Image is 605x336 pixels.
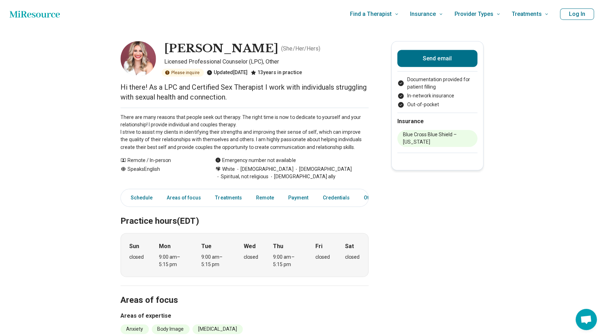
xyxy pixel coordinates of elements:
a: Remote [253,190,279,204]
strong: Sun [131,241,141,250]
li: Out-of-pocket [398,101,478,108]
li: Blue Cross Blue Shield – [US_STATE] [398,130,478,146]
div: Speaks English [122,165,202,180]
strong: Tue [202,241,213,250]
div: When does the program meet? [122,232,369,276]
div: closed [244,252,259,260]
span: Spiritual, not religious [216,172,269,180]
div: Remote / In-person [122,156,202,163]
h2: Practice hours (EDT) [122,198,369,227]
a: Credentials [319,190,355,204]
div: closed [346,252,360,260]
div: 13 years in practice [251,68,303,76]
strong: Wed [244,241,256,250]
p: ( She/Her/Hers ) [282,44,321,53]
strong: Thu [274,241,284,250]
div: closed [131,252,145,260]
strong: Fri [316,241,323,250]
span: [DEMOGRAPHIC_DATA] [236,165,294,172]
h2: Insurance [398,117,478,125]
li: Anxiety [122,323,150,333]
span: [DEMOGRAPHIC_DATA] ally [269,172,336,180]
button: Send email [398,50,478,67]
ul: Payment options [398,76,478,108]
div: closed [316,252,331,260]
p: Hi there! As a LPC and Certified Sex Therapist I work with individuals struggling with sexual hea... [122,82,369,102]
div: Please inquire [163,68,205,76]
a: Payment [285,190,314,204]
a: Treatments [212,190,247,204]
h1: [PERSON_NAME] [166,41,279,56]
a: Other [360,190,386,204]
h3: Areas of expertise [122,311,369,319]
li: Documentation provided for patient filling [398,76,478,90]
img: Sarah Watson, Licensed Professional Counselor (LPC) [122,41,157,76]
div: Emergency number not available [216,156,297,163]
div: Open chat [575,308,597,329]
a: Home page [11,7,61,21]
strong: Sat [346,241,355,250]
div: 9:00 am – 5:15 pm [202,252,230,267]
li: In-network insurance [398,92,478,99]
p: There are many reasons that people seek out therapy. The right time is now to dedicate to yoursel... [122,113,369,150]
a: Schedule [124,190,158,204]
div: 9:00 am – 5:15 pm [160,252,187,267]
span: Provider Types [455,9,493,19]
span: White [223,165,236,172]
button: Log In [560,8,594,20]
strong: Mon [160,241,172,250]
li: Body Image [153,323,191,333]
a: Areas of focus [164,190,207,204]
h2: Areas of focus [122,276,369,305]
li: [MEDICAL_DATA] [194,323,244,333]
div: Updated [DATE] [208,68,249,76]
p: Licensed Professional Counselor (LPC), Other [166,57,369,66]
span: Insurance [410,9,436,19]
span: Treatments [512,9,541,19]
div: 9:00 am – 5:15 pm [274,252,301,267]
span: [DEMOGRAPHIC_DATA] [294,165,352,172]
span: Find a Therapist [350,9,392,19]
